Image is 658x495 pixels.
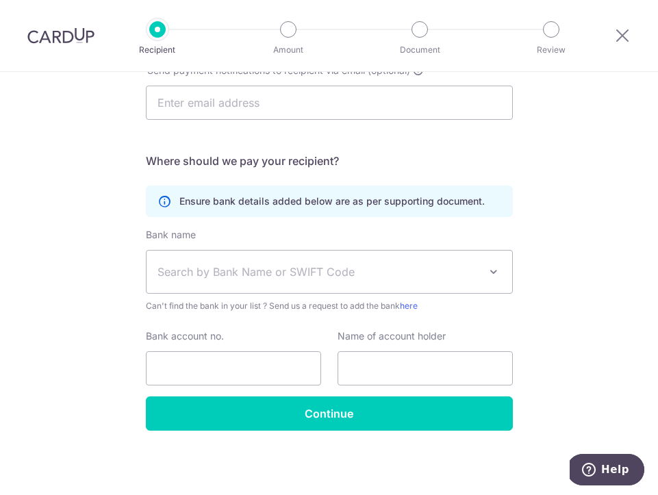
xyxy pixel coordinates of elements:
span: Search by Bank Name or SWIFT Code [157,264,479,280]
label: Bank account no. [146,329,224,343]
span: Help [31,10,60,22]
p: Amount [250,43,327,57]
p: Recipient [119,43,196,57]
a: here [400,301,418,311]
label: Name of account holder [338,329,446,343]
label: Bank name [146,228,196,242]
p: Document [381,43,458,57]
h5: Where should we pay your recipient? [146,153,513,169]
p: Ensure bank details added below are as per supporting document. [179,194,485,208]
input: Enter email address [146,86,513,120]
iframe: Opens a widget where you can find more information [570,454,644,488]
img: CardUp [27,27,94,44]
span: Can't find the bank in your list ? Send us a request to add the bank [146,299,513,313]
p: Review [513,43,590,57]
input: Continue [146,396,513,431]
